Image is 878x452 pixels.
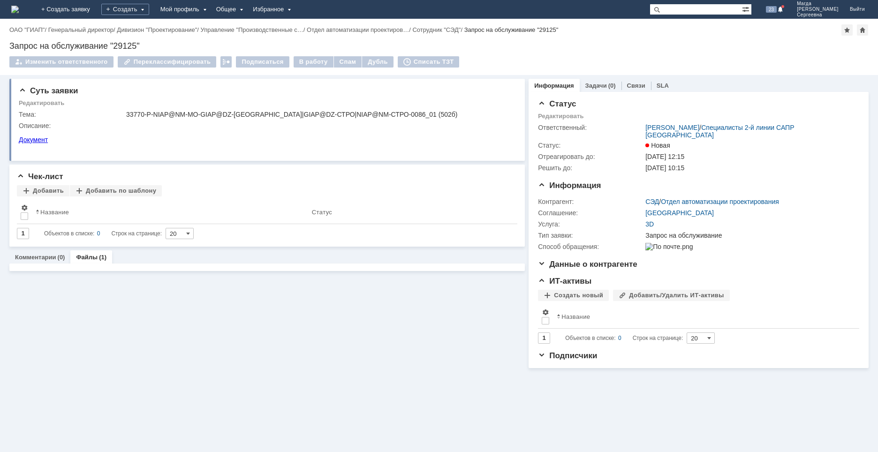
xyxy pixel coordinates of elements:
[9,26,48,33] div: /
[797,7,839,12] span: [PERSON_NAME]
[645,243,693,250] img: По почте.png
[534,82,574,89] a: Информация
[742,4,751,13] span: Расширенный поиск
[538,164,643,172] div: Решить до:
[645,198,659,205] a: СЭД
[44,228,162,239] i: Строк на странице:
[645,209,714,217] a: [GEOGRAPHIC_DATA]
[841,24,853,36] div: Добавить в избранное
[538,277,591,286] span: ИТ-активы
[101,4,149,15] div: Создать
[48,26,114,33] a: Генеральный директор
[412,26,461,33] a: Сотрудник "СЭД"
[538,351,597,360] span: Подписчики
[645,198,779,205] div: /
[538,124,643,131] div: Ответственный:
[538,99,576,108] span: Статус
[97,228,100,239] div: 0
[126,111,511,118] div: 33770-Р-NIAP@NM-МО-GIAP@DZ-[GEOGRAPHIC_DATA]|GIAP@DZ-СТРО|NIAP@NM-СТРО-0086_01 (502б)
[645,142,670,149] span: Новая
[645,220,654,228] a: 3D
[538,153,643,160] div: Отреагировать до:
[565,332,683,344] i: Строк на странице:
[307,26,412,33] div: /
[201,26,307,33] div: /
[19,111,124,118] div: Тема:
[117,26,197,33] a: Дивизион "Проектирование"
[538,113,583,120] div: Редактировать
[15,254,56,261] a: Комментарии
[542,309,549,316] span: Настройки
[220,56,232,68] div: Работа с массовостью
[645,124,854,139] div: /
[608,82,616,89] div: (0)
[19,86,78,95] span: Суть заявки
[464,26,559,33] div: Запрос на обслуживание "29125"
[412,26,464,33] div: /
[627,82,645,89] a: Связи
[58,254,65,261] div: (0)
[538,198,643,205] div: Контрагент:
[565,335,615,341] span: Объектов в списке:
[11,6,19,13] img: logo
[538,220,643,228] div: Услуга:
[797,1,839,7] span: Магда
[766,6,777,13] span: 23
[585,82,607,89] a: Задачи
[201,26,303,33] a: Управление "Производственные с…
[645,153,684,160] span: [DATE] 12:15
[117,26,200,33] div: /
[661,198,779,205] a: Отдел автоматизации проектирования
[645,232,854,239] div: Запрос на обслуживание
[553,305,852,329] th: Название
[17,172,63,181] span: Чек-лист
[19,99,64,107] div: Редактировать
[21,204,28,211] span: Настройки
[645,164,684,172] span: [DATE] 10:15
[9,41,869,51] div: Запрос на обслуживание "29125"
[9,26,45,33] a: ОАО "ГИАП"
[99,254,106,261] div: (1)
[40,209,69,216] div: Название
[48,26,117,33] div: /
[19,122,513,129] div: Описание:
[645,124,794,139] a: Специалисты 2-й линии САПР [GEOGRAPHIC_DATA]
[797,12,839,18] span: Сергеевна
[44,230,94,237] span: Объектов в списке:
[538,243,643,250] div: Способ обращения:
[538,142,643,149] div: Статус:
[307,26,409,33] a: Отдел автоматизации проектиров…
[561,313,590,320] div: Название
[308,200,510,224] th: Статус
[657,82,669,89] a: SLA
[538,209,643,217] div: Соглашение:
[857,24,868,36] div: Сделать домашней страницей
[76,254,98,261] a: Файлы
[538,260,637,269] span: Данные о контрагенте
[538,232,643,239] div: Тип заявки:
[538,181,601,190] span: Информация
[645,124,699,131] a: [PERSON_NAME]
[11,6,19,13] a: Перейти на домашнюю страницу
[32,200,308,224] th: Название
[618,332,621,344] div: 0
[312,209,332,216] div: Статус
